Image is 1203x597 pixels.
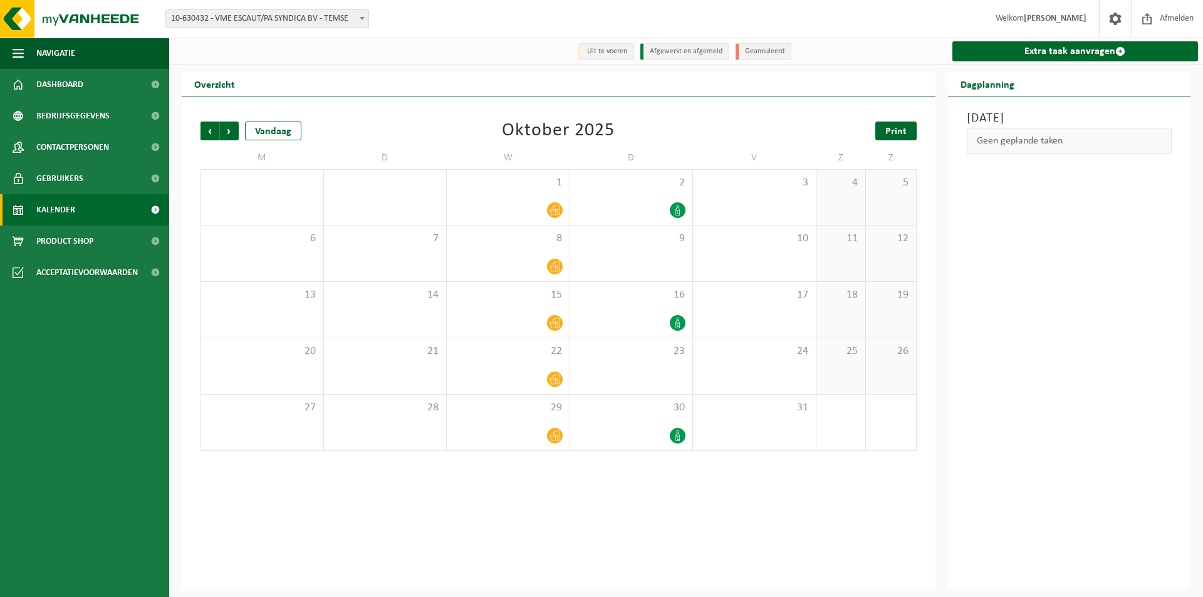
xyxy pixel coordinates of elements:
[330,288,440,302] span: 14
[207,288,317,302] span: 13
[885,127,907,137] span: Print
[165,9,369,28] span: 10-630432 - VME ESCAUT/PA SYNDICA BV - TEMSE
[952,41,1199,61] a: Extra taak aanvragen
[453,345,563,358] span: 22
[872,232,909,246] span: 12
[453,176,563,190] span: 1
[36,69,83,100] span: Dashboard
[36,194,75,226] span: Kalender
[736,43,791,60] li: Geannuleerd
[967,128,1172,154] div: Geen geplande taken
[330,232,440,246] span: 7
[36,132,109,163] span: Contactpersonen
[330,345,440,358] span: 21
[576,401,687,415] span: 30
[207,232,317,246] span: 6
[967,109,1172,128] h3: [DATE]
[640,43,729,60] li: Afgewerkt en afgemeld
[220,122,239,140] span: Volgende
[570,147,694,169] td: D
[872,176,909,190] span: 5
[453,401,563,415] span: 29
[576,345,687,358] span: 23
[36,38,75,69] span: Navigatie
[200,147,324,169] td: M
[699,401,810,415] span: 31
[576,232,687,246] span: 9
[699,345,810,358] span: 24
[699,176,810,190] span: 3
[36,163,83,194] span: Gebruikers
[872,288,909,302] span: 19
[872,345,909,358] span: 26
[693,147,816,169] td: V
[330,401,440,415] span: 28
[823,345,860,358] span: 25
[453,232,563,246] span: 8
[36,226,93,257] span: Product Shop
[699,232,810,246] span: 10
[447,147,570,169] td: W
[948,71,1027,96] h2: Dagplanning
[207,401,317,415] span: 27
[166,10,368,28] span: 10-630432 - VME ESCAUT/PA SYNDICA BV - TEMSE
[823,232,860,246] span: 11
[200,122,219,140] span: Vorige
[453,288,563,302] span: 15
[502,122,615,140] div: Oktober 2025
[36,100,110,132] span: Bedrijfsgegevens
[324,147,447,169] td: D
[245,122,301,140] div: Vandaag
[866,147,916,169] td: Z
[576,288,687,302] span: 16
[578,43,634,60] li: Uit te voeren
[207,345,317,358] span: 20
[823,288,860,302] span: 18
[36,257,138,288] span: Acceptatievoorwaarden
[1024,14,1086,23] strong: [PERSON_NAME]
[182,71,247,96] h2: Overzicht
[823,176,860,190] span: 4
[875,122,917,140] a: Print
[699,288,810,302] span: 17
[576,176,687,190] span: 2
[816,147,867,169] td: Z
